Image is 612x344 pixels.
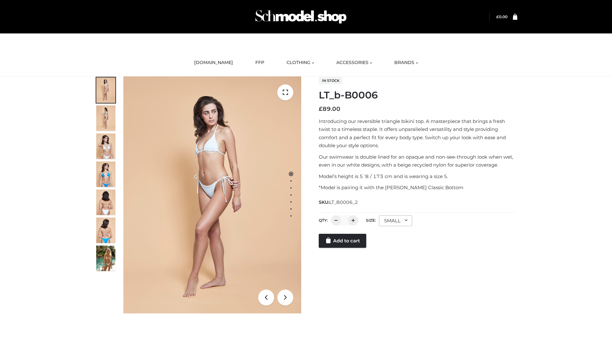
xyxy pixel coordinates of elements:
[319,105,323,112] span: £
[96,190,115,215] img: ArielClassicBikiniTop_CloudNine_AzureSky_OW114ECO_7-scaled.jpg
[390,56,423,70] a: BRANDS
[331,56,377,70] a: ACCESSORIES
[189,56,238,70] a: [DOMAIN_NAME]
[319,198,359,206] span: SKU:
[96,161,115,187] img: ArielClassicBikiniTop_CloudNine_AzureSky_OW114ECO_4-scaled.jpg
[319,77,343,84] span: In stock
[253,4,349,29] img: Schmodel Admin 964
[319,105,340,112] bdi: 89.00
[282,56,319,70] a: CLOTHING
[319,234,366,248] a: Add to cart
[319,218,328,223] label: QTY:
[96,77,115,103] img: ArielClassicBikiniTop_CloudNine_AzureSky_OW114ECO_1-scaled.jpg
[319,183,517,192] p: *Model is pairing it with the [PERSON_NAME] Classic Bottom
[123,76,301,313] img: LT_b-B0006
[319,153,517,169] p: Our swimwear is double lined for an opaque and non-see-through look when wet, even in our white d...
[379,215,412,226] div: SMALL
[251,56,269,70] a: FFP
[319,172,517,181] p: Model’s height is 5 ‘8 / 173 cm and is wearing a size S.
[319,117,517,150] p: Introducing our reversible triangle bikini top. A masterpiece that brings a fresh twist to a time...
[496,14,499,19] span: £
[496,14,507,19] a: £0.00
[96,218,115,243] img: ArielClassicBikiniTop_CloudNine_AzureSky_OW114ECO_8-scaled.jpg
[366,218,376,223] label: Size:
[329,199,358,205] span: LT_B0006_2
[319,90,517,101] h1: LT_b-B0006
[96,246,115,271] img: Arieltop_CloudNine_AzureSky2.jpg
[96,105,115,131] img: ArielClassicBikiniTop_CloudNine_AzureSky_OW114ECO_2-scaled.jpg
[496,14,507,19] bdi: 0.00
[96,133,115,159] img: ArielClassicBikiniTop_CloudNine_AzureSky_OW114ECO_3-scaled.jpg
